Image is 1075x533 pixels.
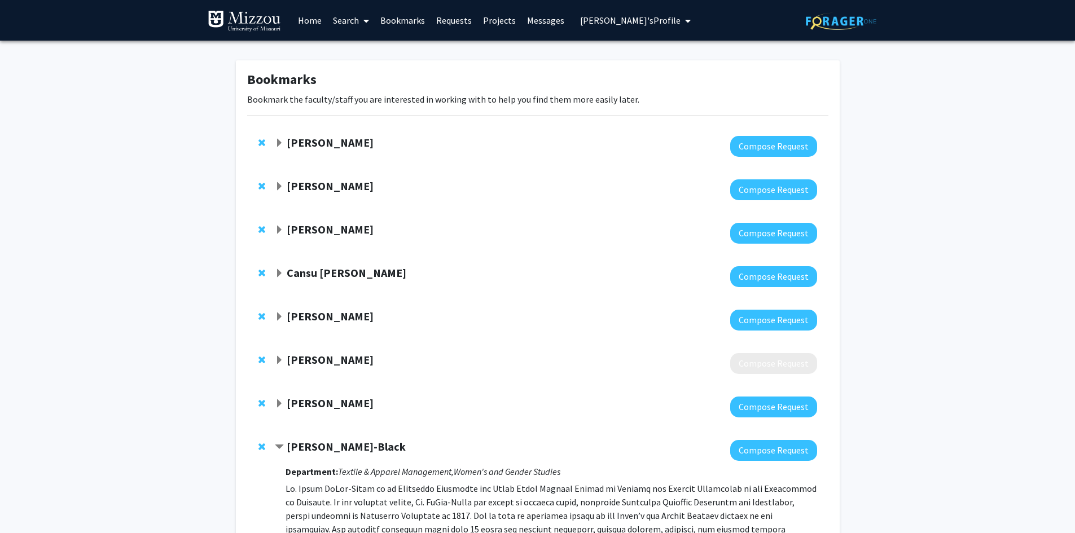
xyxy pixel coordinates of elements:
[275,269,284,278] span: Expand Cansu Agca Bookmark
[275,443,284,452] span: Contract Kerri McBee-Black Bookmark
[275,139,284,148] span: Expand Peter Cornish Bookmark
[208,10,281,33] img: University of Missouri Logo
[286,466,338,477] strong: Department:
[338,466,454,477] i: Textile & Apparel Management,
[375,1,431,40] a: Bookmarks
[275,226,284,235] span: Expand Allison Anbari Bookmark
[730,266,817,287] button: Compose Request to Cansu Agca
[258,399,265,408] span: Remove Chau Tong from bookmarks
[730,223,817,244] button: Compose Request to Allison Anbari
[258,182,265,191] span: Remove Allison Pease from bookmarks
[287,179,374,193] strong: [PERSON_NAME]
[247,72,828,88] h1: Bookmarks
[275,182,284,191] span: Expand Allison Pease Bookmark
[287,135,374,149] strong: [PERSON_NAME]
[287,266,406,280] strong: Cansu [PERSON_NAME]
[454,466,560,477] i: Women's and Gender Studies
[8,482,48,525] iframe: Chat
[806,12,876,30] img: ForagerOne Logo
[287,309,374,323] strong: [PERSON_NAME]
[292,1,327,40] a: Home
[730,310,817,331] button: Compose Request to Sarah Humfeld
[258,225,265,234] span: Remove Allison Anbari from bookmarks
[730,179,817,200] button: Compose Request to Allison Pease
[521,1,570,40] a: Messages
[247,92,828,106] p: Bookmark the faculty/staff you are interested in working with to help you find them more easily l...
[258,312,265,321] span: Remove Sarah Humfeld from bookmarks
[275,399,284,408] span: Expand Chau Tong Bookmark
[275,312,284,321] span: Expand Sarah Humfeld Bookmark
[730,353,817,374] button: Compose Request to Amber Smith
[477,1,521,40] a: Projects
[275,356,284,365] span: Expand Amber Smith Bookmark
[730,440,817,461] button: Compose Request to Kerri McBee-Black
[730,136,817,157] button: Compose Request to Peter Cornish
[287,353,374,367] strong: [PERSON_NAME]
[258,138,265,147] span: Remove Peter Cornish from bookmarks
[580,15,681,26] span: [PERSON_NAME]'s Profile
[258,442,265,451] span: Remove Kerri McBee-Black from bookmarks
[287,396,374,410] strong: [PERSON_NAME]
[287,439,406,453] strong: [PERSON_NAME]-Black
[287,222,374,236] strong: [PERSON_NAME]
[431,1,477,40] a: Requests
[730,397,817,417] button: Compose Request to Chau Tong
[258,355,265,364] span: Remove Amber Smith from bookmarks
[258,268,265,277] span: Remove Cansu Agca from bookmarks
[327,1,375,40] a: Search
